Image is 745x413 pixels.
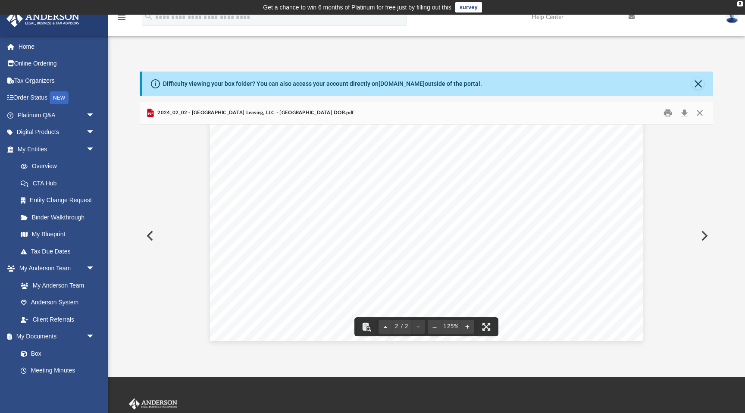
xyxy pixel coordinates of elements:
[116,16,127,22] a: menu
[455,2,482,13] a: survey
[694,224,713,248] button: Next File
[12,277,99,294] a: My Anderson Team
[660,106,677,119] button: Print
[86,124,103,141] span: arrow_drop_down
[127,398,179,410] img: Anderson Advisors Platinum Portal
[441,324,460,329] div: Current zoom level
[140,125,713,347] div: File preview
[12,209,108,226] a: Binder Walkthrough
[12,379,99,396] a: Forms Library
[726,11,739,23] img: User Pic
[86,260,103,278] span: arrow_drop_down
[156,109,354,117] span: 2024_02_02 - [GEOGRAPHIC_DATA] Leasing, LLC - [GEOGRAPHIC_DATA] DOR.pdf
[477,317,496,336] button: Enter fullscreen
[50,91,69,104] div: NEW
[357,317,376,336] button: Toggle findbar
[86,328,103,346] span: arrow_drop_down
[692,78,704,90] button: Close
[12,226,103,243] a: My Blueprint
[460,317,474,336] button: Zoom in
[12,192,108,209] a: Entity Change Request
[140,224,159,248] button: Previous File
[737,1,743,6] div: close
[692,106,707,119] button: Close
[263,2,451,13] div: Get a chance to win 6 months of Platinum for free just by filling out this
[86,141,103,158] span: arrow_drop_down
[86,106,103,124] span: arrow_drop_down
[12,175,108,192] a: CTA Hub
[6,55,108,72] a: Online Ordering
[6,38,108,55] a: Home
[12,294,103,311] a: Anderson System
[676,106,692,119] button: Download
[6,89,108,107] a: Order StatusNEW
[379,80,425,87] a: [DOMAIN_NAME]
[4,10,82,27] img: Anderson Advisors Platinum Portal
[6,106,108,124] a: Platinum Q&Aarrow_drop_down
[379,317,392,336] button: Previous page
[428,317,441,336] button: Zoom out
[392,317,411,336] button: 2 / 2
[116,12,127,22] i: menu
[144,12,153,21] i: search
[12,158,108,175] a: Overview
[12,311,103,328] a: Client Referrals
[12,362,103,379] a: Meeting Minutes
[6,328,103,345] a: My Documentsarrow_drop_down
[140,125,713,347] div: Document Viewer
[6,124,108,141] a: Digital Productsarrow_drop_down
[6,141,108,158] a: My Entitiesarrow_drop_down
[6,72,108,89] a: Tax Organizers
[140,102,713,347] div: Preview
[12,345,99,362] a: Box
[163,79,482,88] div: Difficulty viewing your box folder? You can also access your account directly on outside of the p...
[392,324,411,329] span: 2 / 2
[6,260,103,277] a: My Anderson Teamarrow_drop_down
[12,243,108,260] a: Tax Due Dates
